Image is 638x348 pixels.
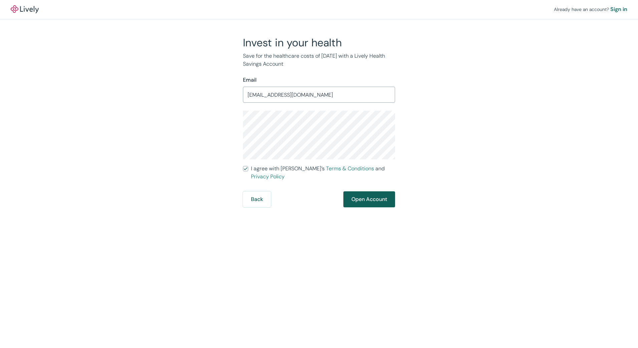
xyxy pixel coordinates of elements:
label: Email [243,76,257,84]
p: Save for the healthcare costs of [DATE] with a Lively Health Savings Account [243,52,395,68]
button: Back [243,191,271,207]
div: Already have an account? [554,5,627,13]
a: Privacy Policy [251,173,285,180]
a: Sign in [610,5,627,13]
img: Lively [11,5,39,13]
h2: Invest in your health [243,36,395,49]
a: LivelyLively [11,5,39,13]
a: Terms & Conditions [326,165,374,172]
span: I agree with [PERSON_NAME]’s and [251,165,395,181]
button: Open Account [343,191,395,207]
